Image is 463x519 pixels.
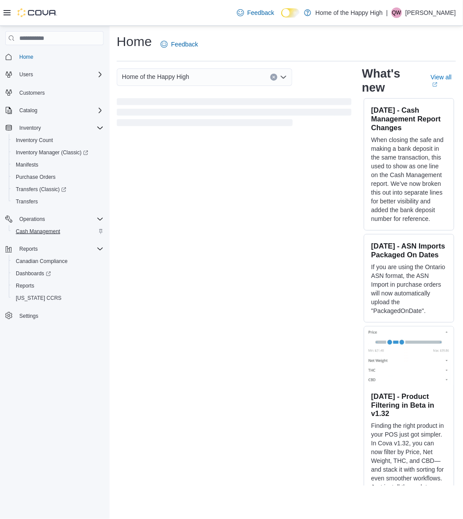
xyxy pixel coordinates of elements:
img: Cova [18,8,57,17]
span: Dashboards [12,268,104,279]
span: Home [16,51,104,62]
p: If you are using the Ontario ASN format, the ASN Import in purchase orders will now automatically... [371,263,447,315]
span: Feedback [248,8,274,17]
button: Clear input [270,74,277,81]
button: Reports [16,244,41,254]
a: Transfers (Classic) [9,183,107,196]
span: Operations [19,216,45,223]
span: Catalog [16,105,104,116]
a: Settings [16,311,42,321]
span: Customers [16,87,104,98]
span: Users [16,69,104,80]
span: Transfers (Classic) [12,184,104,195]
button: Home [2,50,107,63]
span: Inventory Count [12,135,104,146]
h3: [DATE] - Cash Management Report Changes [371,106,447,132]
span: Settings [16,310,104,321]
button: Catalog [16,105,41,116]
a: Canadian Compliance [12,256,71,267]
p: | [386,7,388,18]
a: Feedback [233,4,278,21]
span: Home of the Happy High [122,71,189,82]
button: Inventory Count [9,134,107,146]
a: View allExternal link [431,74,456,88]
a: Transfers (Classic) [12,184,70,195]
span: Reports [16,282,34,289]
span: Purchase Orders [16,174,56,181]
span: Canadian Compliance [16,258,68,265]
span: Washington CCRS [12,293,104,303]
button: Reports [9,280,107,292]
span: Reports [12,281,104,291]
button: Settings [2,309,107,322]
span: Cash Management [16,228,60,235]
a: Dashboards [12,268,54,279]
a: Purchase Orders [12,172,59,182]
span: Cash Management [12,226,104,237]
span: Dashboards [16,270,51,277]
span: QW [392,7,402,18]
a: Reports [12,281,38,291]
button: Users [2,68,107,81]
nav: Complex example [5,47,104,345]
input: Dark Mode [281,8,300,18]
button: Catalog [2,104,107,117]
button: [US_STATE] CCRS [9,292,107,304]
span: Inventory [19,124,41,132]
span: Inventory Manager (Classic) [12,147,104,158]
h3: [DATE] - ASN Imports Packaged On Dates [371,242,447,259]
a: Cash Management [12,226,64,237]
span: Reports [19,245,38,252]
a: Customers [16,88,48,98]
button: Operations [16,214,49,224]
a: Manifests [12,160,42,170]
span: Reports [16,244,104,254]
button: Canadian Compliance [9,255,107,267]
h3: [DATE] - Product Filtering in Beta in v1.32 [371,392,447,418]
span: Operations [16,214,104,224]
span: Transfers [12,196,104,207]
button: Purchase Orders [9,171,107,183]
span: Purchase Orders [12,172,104,182]
span: Catalog [19,107,37,114]
p: When closing the safe and making a bank deposit in the same transaction, this used to show as one... [371,135,447,223]
svg: External link [432,82,438,87]
p: Home of the Happy High [316,7,383,18]
span: [US_STATE] CCRS [16,295,61,302]
span: Loading [117,100,352,128]
span: Inventory [16,123,104,133]
button: Operations [2,213,107,225]
a: Dashboards [9,267,107,280]
a: Feedback [157,36,201,53]
a: Home [16,52,37,62]
span: Customers [19,89,45,96]
span: Home [19,53,33,60]
span: Transfers (Classic) [16,186,66,193]
div: Quinn Whitelaw [391,7,402,18]
button: Open list of options [280,74,287,81]
a: Transfers [12,196,41,207]
button: Reports [2,243,107,255]
h2: What's new [362,67,420,95]
span: Users [19,71,33,78]
button: Transfers [9,196,107,208]
span: Settings [19,313,38,320]
button: Inventory [2,122,107,134]
a: [US_STATE] CCRS [12,293,65,303]
button: Users [16,69,36,80]
p: [PERSON_NAME] [406,7,456,18]
span: Canadian Compliance [12,256,104,267]
span: Feedback [171,40,198,49]
a: Inventory Manager (Classic) [12,147,92,158]
span: Manifests [12,160,104,170]
button: Manifests [9,159,107,171]
button: Cash Management [9,225,107,238]
span: Inventory Count [16,137,53,144]
h1: Home [117,33,152,50]
a: Inventory Count [12,135,57,146]
button: Inventory [16,123,44,133]
span: Inventory Manager (Classic) [16,149,88,156]
a: Inventory Manager (Classic) [9,146,107,159]
button: Customers [2,86,107,99]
